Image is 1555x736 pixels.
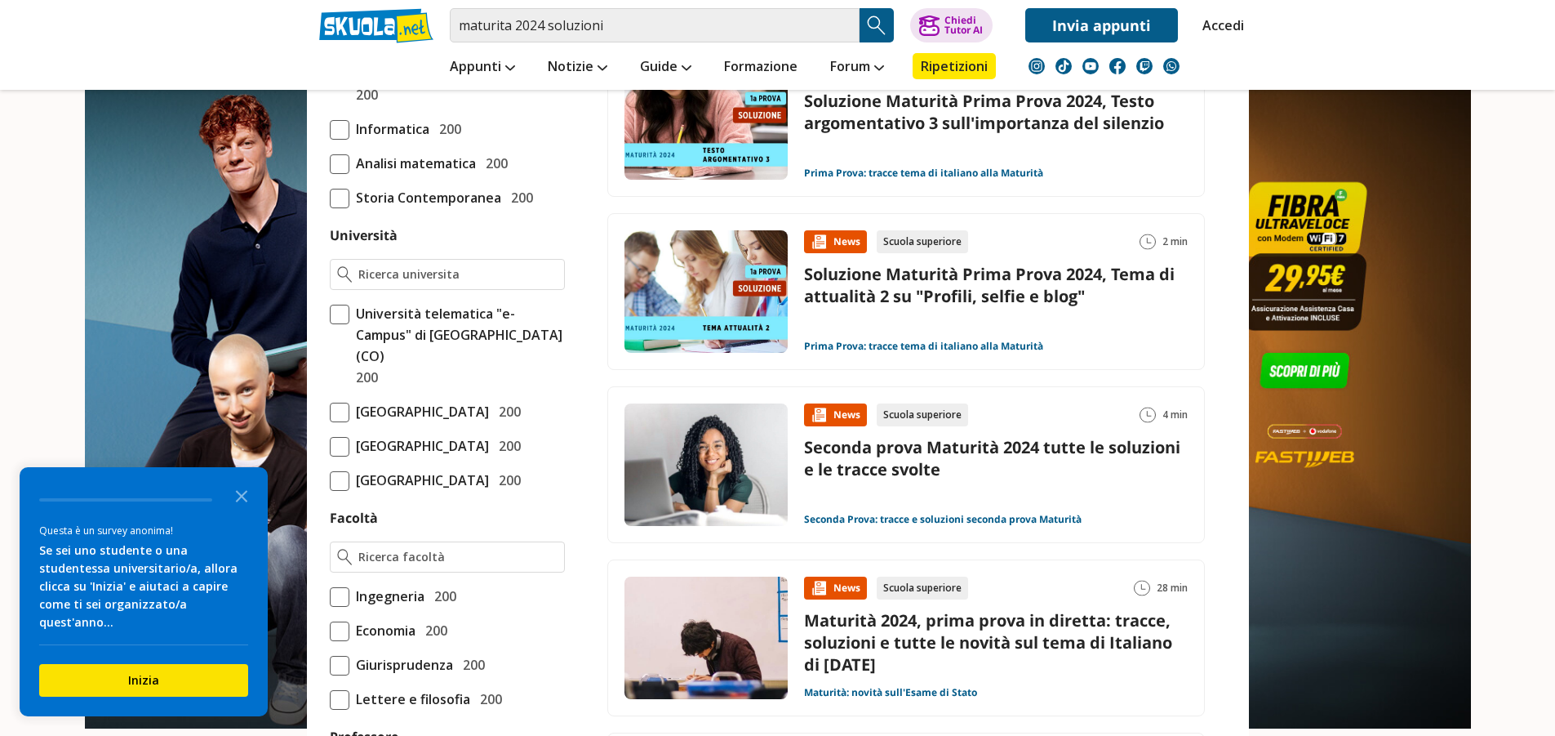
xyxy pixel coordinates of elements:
img: youtube [1082,58,1099,74]
span: Economia [349,620,415,641]
button: ChiediTutor AI [910,8,993,42]
img: Immagine news [624,577,788,699]
img: Ricerca facoltà [337,549,353,565]
a: Maturità: novità sull'Esame di Stato [804,686,977,699]
div: News [804,577,867,600]
label: Università [330,226,398,244]
span: Lettere e filosofia [349,689,470,710]
span: 200 [479,153,508,174]
span: Ingegneria [349,586,424,607]
span: 2 min [1162,230,1188,253]
label: Facoltà [330,509,378,527]
a: Maturità 2024, prima prova in diretta: tracce, soluzioni e tutte le novità sul tema di Italiano d... [804,609,1172,676]
img: Immagine news [624,57,788,180]
img: WhatsApp [1163,58,1180,74]
img: instagram [1029,58,1045,74]
a: Appunti [446,53,519,83]
span: 4 min [1162,404,1188,426]
div: Scuola superiore [877,404,968,426]
img: twitch [1136,58,1153,74]
span: 200 [473,689,502,710]
span: 200 [456,654,485,676]
input: Ricerca universita [358,266,557,283]
span: 200 [419,620,447,641]
span: 200 [433,118,461,140]
div: News [804,404,867,426]
span: 200 [492,435,521,457]
img: Tempo lettura [1140,407,1156,423]
input: Ricerca facoltà [358,549,557,565]
img: Cerca appunti, riassunti o versioni [864,13,889,38]
img: News contenuto [811,234,827,250]
a: Formazione [720,53,802,83]
span: Università telematica "e-Campus" di [GEOGRAPHIC_DATA] (CO) [349,303,565,367]
img: Tempo lettura [1134,580,1150,596]
a: Invia appunti [1025,8,1178,42]
a: Guide [636,53,695,83]
a: Seconda Prova: tracce e soluzioni seconda prova Maturità [804,513,1082,526]
div: News [804,230,867,253]
img: facebook [1109,58,1126,74]
img: Immagine news [624,230,788,353]
a: Soluzione Maturità Prima Prova 2024, Testo argomentativo 3 sull'importanza del silenzio [804,90,1164,134]
img: News contenuto [811,407,827,423]
span: Analisi matematica [349,153,476,174]
span: Storia Contemporanea [349,187,501,208]
input: Cerca appunti, riassunti o versioni [450,8,860,42]
div: Survey [20,467,268,716]
div: Se sei uno studente o una studentessa universitario/a, allora clicca su 'Inizia' e aiutaci a capi... [39,542,248,631]
span: Giurisprudenza [349,654,453,676]
a: Prima Prova: tracce tema di italiano alla Maturità [804,167,1043,180]
img: Immagine news [624,404,788,526]
div: Scuola superiore [877,577,968,600]
span: 28 min [1157,577,1188,600]
button: Close the survey [225,479,258,511]
button: Inizia [39,664,248,697]
span: 200 [349,84,378,105]
button: Search Button [860,8,894,42]
span: 200 [504,187,533,208]
a: Ripetizioni [913,53,996,79]
span: 200 [428,586,456,607]
div: Questa è un survey anonima! [39,523,248,538]
div: Chiedi Tutor AI [944,16,983,35]
img: Ricerca universita [337,266,353,283]
div: Scuola superiore [877,230,968,253]
span: [GEOGRAPHIC_DATA] [349,470,489,491]
span: 200 [492,401,521,422]
a: Accedi [1202,8,1237,42]
span: 200 [349,367,378,388]
a: Soluzione Maturità Prima Prova 2024, Tema di attualità 2 su "Profili, selfie e blog" [804,263,1175,307]
img: News contenuto [811,580,827,596]
a: Seconda prova Maturità 2024 tutte le soluzioni e le tracce svolte [804,436,1180,480]
span: Informatica [349,118,429,140]
img: tiktok [1055,58,1072,74]
span: [GEOGRAPHIC_DATA] [349,401,489,422]
span: [GEOGRAPHIC_DATA] [349,435,489,457]
a: Notizie [544,53,611,83]
img: Tempo lettura [1140,234,1156,250]
span: 200 [492,470,521,491]
a: Prima Prova: tracce tema di italiano alla Maturità [804,340,1043,353]
a: Forum [826,53,888,83]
